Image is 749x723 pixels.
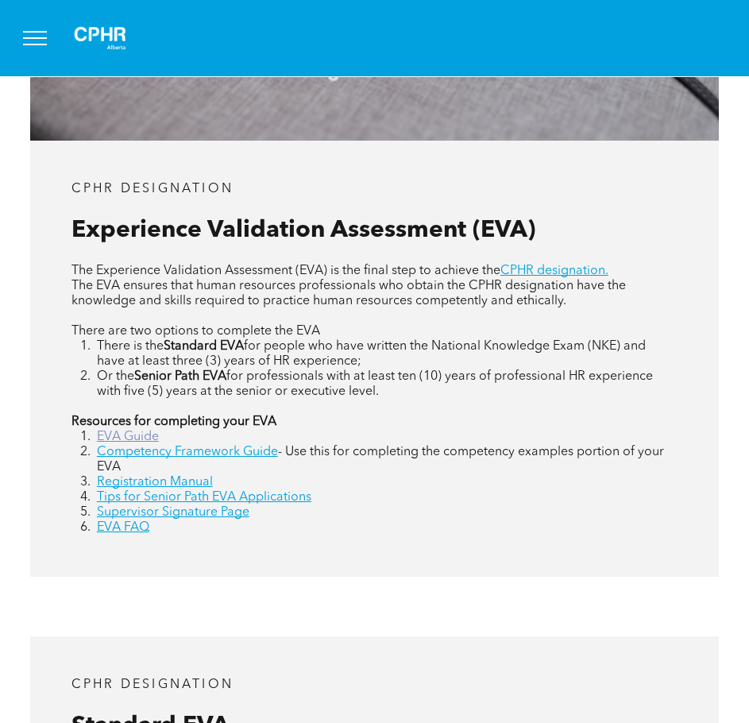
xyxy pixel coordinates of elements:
[71,679,234,691] span: CPHR DESIGNATION
[164,340,244,353] strong: Standard EVA
[71,325,320,338] span: There are two options to complete the EVA
[71,183,234,195] span: CPHR DESIGNATION
[71,416,276,428] strong: Resources for completing your EVA
[97,446,664,474] span: - Use this for completing the competency examples portion of your EVA
[97,491,311,504] a: Tips for Senior Path EVA Applications
[14,17,56,59] button: menu
[71,218,535,242] span: Experience Validation Assessment (EVA)
[71,280,626,307] span: The EVA ensures that human resources professionals who obtain the CPHR designation have the knowl...
[97,340,646,368] span: for people who have written the National Knowledge Exam (NKE) and have at least three (3) years o...
[97,476,213,489] a: Registration Manual
[60,13,140,64] img: A white background with a few lines on it
[500,265,608,277] a: CPHR designation.
[97,340,164,353] span: There is the
[97,370,134,383] span: Or the
[71,265,500,277] span: The Experience Validation Assessment (EVA) is the final step to achieve the
[134,370,226,383] strong: Senior Path EVA
[97,521,149,534] a: EVA FAQ
[97,446,278,458] a: Competency Framework Guide
[97,370,653,398] span: for professionals with at least ten (10) years of professional HR experience with five (5) years ...
[97,506,249,519] a: Supervisor Signature Page
[97,431,159,443] a: EVA Guide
